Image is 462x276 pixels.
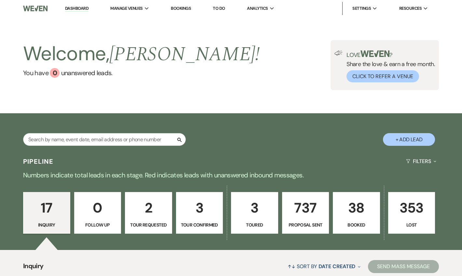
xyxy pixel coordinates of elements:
p: Toured [235,221,274,228]
p: 3 [235,197,274,219]
span: Settings [352,5,371,12]
p: Follow Up [78,221,117,228]
span: ↑↓ [288,263,295,270]
p: Booked [337,221,376,228]
span: Date Created [319,263,355,270]
p: 737 [286,197,325,219]
h3: Pipeline [23,157,54,166]
a: 3Toured [231,192,278,234]
button: + Add Lead [383,133,435,146]
span: Manage Venues [110,5,143,12]
p: 17 [27,197,66,219]
span: Analytics [247,5,268,12]
img: loud-speaker-illustration.svg [334,50,343,56]
a: To Do [213,6,225,11]
p: 353 [392,197,431,219]
p: 3 [180,197,219,219]
p: Tour Confirmed [180,221,219,228]
button: Click to Refer a Venue [346,70,419,82]
div: 0 [50,68,60,78]
span: Inquiry [23,261,44,275]
a: Bookings [171,6,191,11]
button: Sort By Date Created [285,258,363,275]
p: Proposal Sent [286,221,325,228]
div: Share the love & earn a free month. [343,50,435,82]
a: 737Proposal Sent [282,192,329,234]
span: [PERSON_NAME] ! [109,39,260,69]
img: Weven Logo [23,2,48,15]
p: Love ? [346,50,435,58]
p: Inquiry [27,221,66,228]
img: weven-logo-green.svg [360,50,389,57]
a: 353Lost [388,192,435,234]
p: 38 [337,197,376,219]
a: Dashboard [65,6,88,12]
input: Search by name, event date, email address or phone number [23,133,186,146]
a: 3Tour Confirmed [176,192,223,234]
button: Send Mass Message [368,260,439,273]
a: 38Booked [333,192,380,234]
p: Lost [392,221,431,228]
a: You have 0 unanswered leads. [23,68,260,78]
p: Tour Requested [129,221,168,228]
a: 17Inquiry [23,192,70,234]
button: Filters [403,153,439,170]
a: 0Follow Up [74,192,121,234]
h2: Welcome, [23,40,260,68]
p: 0 [78,197,117,219]
a: 2Tour Requested [125,192,172,234]
span: Resources [399,5,422,12]
p: 2 [129,197,168,219]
